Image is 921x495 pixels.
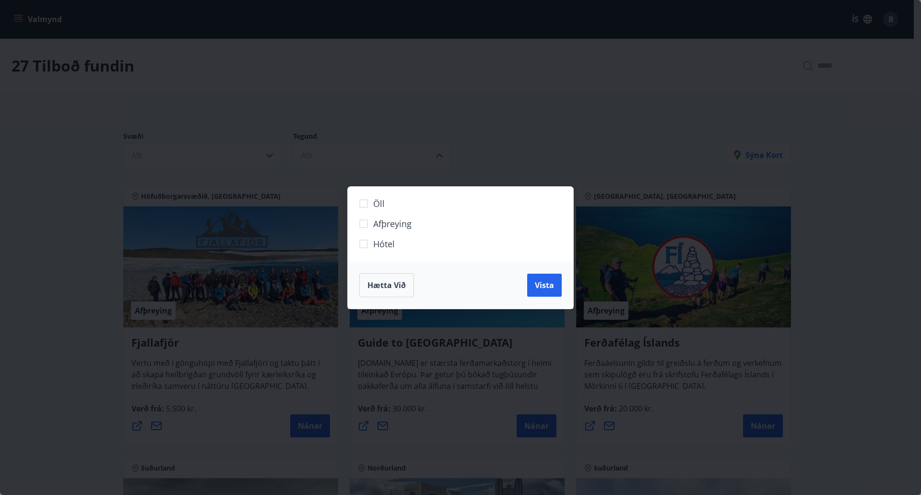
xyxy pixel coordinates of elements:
[373,238,395,250] span: Hótel
[359,273,414,297] button: Hætta við
[527,274,562,297] button: Vista
[373,197,385,210] span: Öll
[367,280,406,290] span: Hætta við
[373,217,412,230] span: Afþreying
[535,280,554,290] span: Vista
